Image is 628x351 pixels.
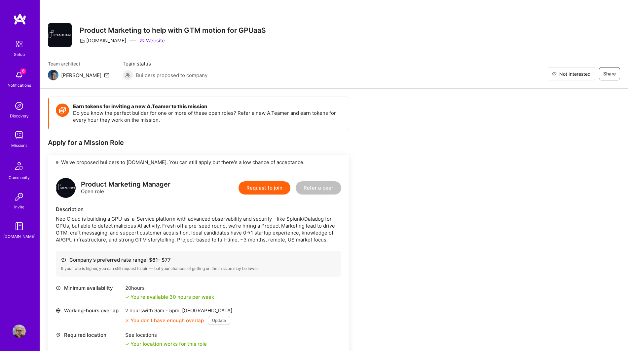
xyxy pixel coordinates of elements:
div: Missions [11,142,27,149]
div: If your rate is higher, you can still request to join — but your chances of getting on the missio... [61,266,336,271]
i: icon Location [56,332,61,337]
div: Notifications [8,82,31,89]
p: Do you know the perfect builder for one or more of these open roles? Refer a new A.Teamer and ear... [73,110,342,123]
div: Minimum availability [56,285,122,291]
div: 2 hours with [GEOGRAPHIC_DATA] [125,307,232,314]
img: Company Logo [48,23,72,47]
h4: Earn tokens for inviting a new A.Teamer to this mission [73,104,342,110]
img: User Avatar [13,325,26,338]
div: Product Marketing Manager [81,181,170,188]
div: 20 hours [125,285,214,291]
span: Share [603,70,616,77]
span: Builders proposed to company [136,72,207,79]
i: icon Mail [104,72,109,78]
a: Website [139,37,165,44]
div: Working-hours overlap [56,307,122,314]
div: Neo Cloud is building a GPU-as-a-Service platform with advanced observability and security—like S... [56,215,341,243]
img: Token icon [56,104,69,117]
i: icon EyeClosed [552,71,557,76]
div: You don’t have enough overlap [125,317,204,324]
div: Apply for a Mission Role [48,138,349,147]
div: [DOMAIN_NAME] [3,233,35,240]
div: Description [56,206,341,213]
div: See locations [125,331,207,338]
i: icon Check [125,295,129,299]
i: icon World [56,308,61,313]
div: You're available 30 hours per week [125,293,214,300]
i: icon Check [125,342,129,346]
div: Setup [14,51,25,58]
div: [PERSON_NAME] [61,72,101,79]
img: Builders proposed to company [123,70,133,80]
img: setup [12,37,26,51]
img: Community [11,158,27,174]
button: Share [599,67,620,80]
div: Required location [56,331,122,338]
div: Company’s preferred rate range: $ 61 - $ 77 [61,256,336,263]
img: logo [56,178,76,198]
img: logo [13,13,26,25]
div: Community [9,174,30,181]
span: Not Interested [559,70,591,77]
img: discovery [13,99,26,112]
button: Not Interested [548,67,595,80]
div: Discovery [10,112,29,119]
span: Team status [123,60,207,67]
i: icon CompanyGray [80,38,85,43]
span: Team architect [48,60,109,67]
img: Invite [13,190,26,203]
div: Invite [14,203,24,210]
a: User Avatar [11,325,27,338]
div: [DOMAIN_NAME] [80,37,126,44]
div: Open role [81,181,170,195]
span: 6 [20,68,26,74]
img: Team Architect [48,70,58,80]
button: Update [208,316,230,325]
h3: Product Marketing to help with GTM motion for GPUaaS [80,26,266,34]
i: icon CloseOrange [125,319,129,323]
i: icon Clock [56,285,61,290]
span: 9am - 5pm , [153,307,182,314]
img: teamwork [13,129,26,142]
img: bell [13,68,26,82]
div: Your location works for this role [125,340,207,347]
button: Request to join [239,181,290,195]
img: guide book [13,220,26,233]
button: Refer a peer [296,181,341,195]
div: We've proposed builders to [DOMAIN_NAME]. You can still apply but there's a low chance of accepta... [48,155,349,170]
i: icon Cash [61,257,66,262]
